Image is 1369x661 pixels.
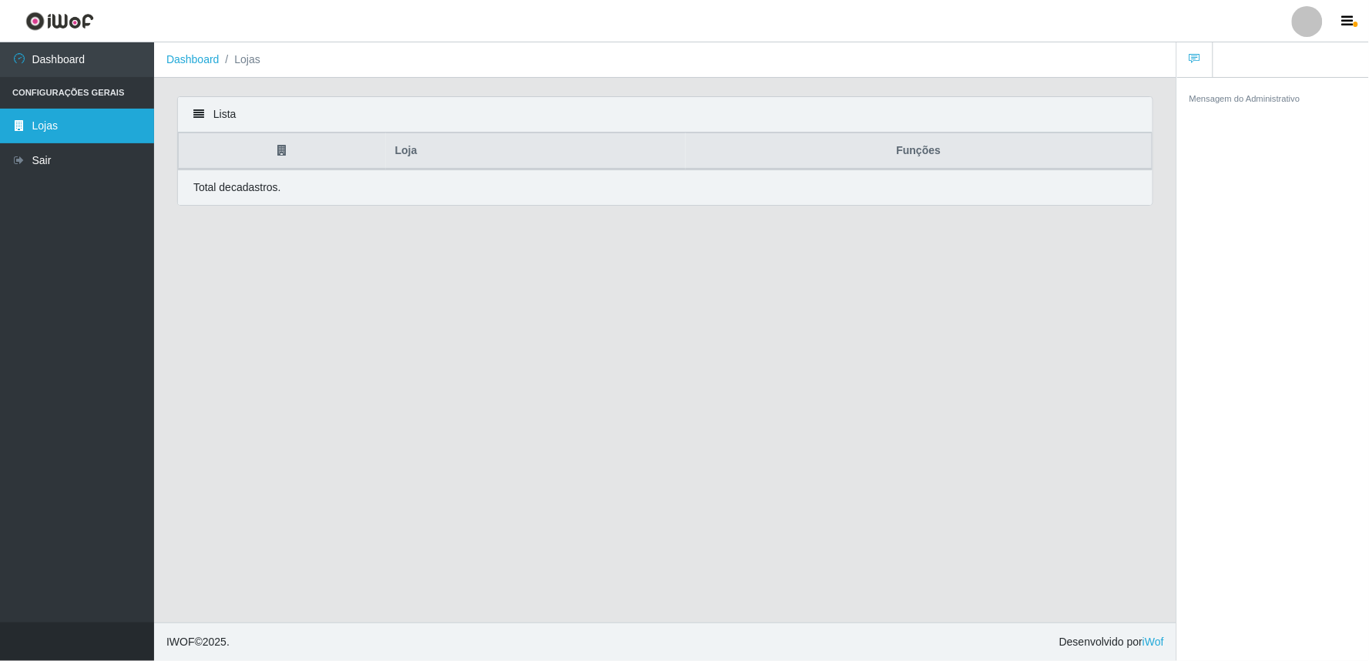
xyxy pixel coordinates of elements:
a: iWof [1143,636,1164,648]
th: Loja [386,133,686,169]
small: Mensagem do Administrativo [1189,94,1300,103]
img: CoreUI Logo [25,12,94,31]
nav: breadcrumb [154,42,1176,78]
p: Total de cadastros. [193,180,281,196]
div: Lista [178,97,1153,133]
th: Funções [686,133,1152,169]
li: Lojas [220,52,260,68]
span: IWOF [166,636,195,648]
a: Dashboard [166,53,220,65]
span: Desenvolvido por [1059,634,1164,650]
span: © 2025 . [166,634,230,650]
